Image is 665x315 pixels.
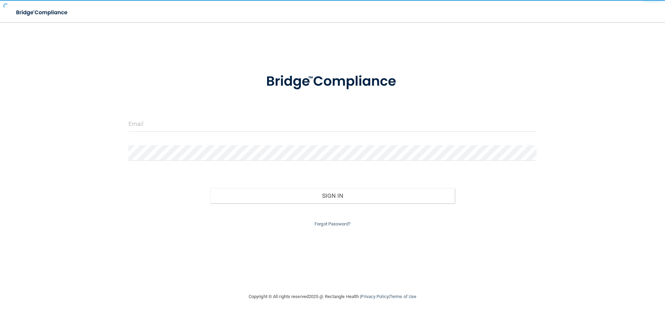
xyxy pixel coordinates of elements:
div: Copyright © All rights reserved 2025 @ Rectangle Health | | [206,286,459,308]
img: bridge_compliance_login_screen.278c3ca4.svg [10,6,74,20]
a: Terms of Use [390,294,416,299]
button: Sign In [210,188,455,203]
a: Privacy Policy [361,294,388,299]
a: Forgot Password? [314,221,351,226]
img: bridge_compliance_login_screen.278c3ca4.svg [252,64,413,100]
input: Email [128,116,537,132]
